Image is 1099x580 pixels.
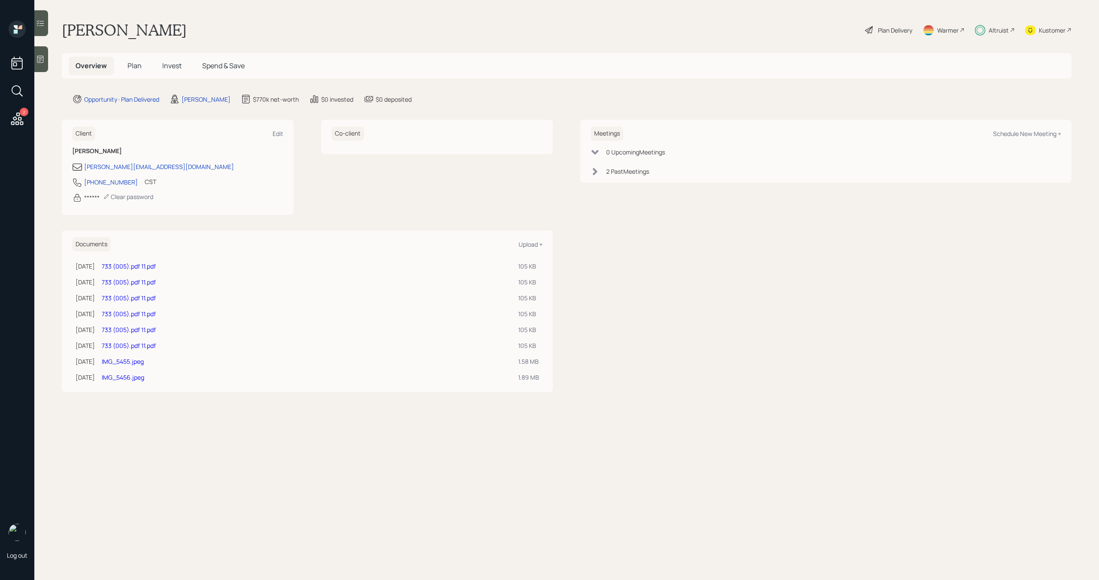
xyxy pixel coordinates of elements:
[128,61,142,70] span: Plan
[518,278,539,287] div: 105 KB
[102,294,156,302] a: 733 (005).pdf 11.pdf
[76,293,95,302] div: [DATE]
[9,524,26,541] img: michael-russo-headshot.png
[1039,26,1066,35] div: Kustomer
[76,341,95,350] div: [DATE]
[102,341,156,350] a: 733 (005).pdf 11.pdf
[76,278,95,287] div: [DATE]
[84,162,234,171] div: [PERSON_NAME][EMAIL_ADDRESS][DOMAIN_NAME]
[102,373,144,381] a: IMG_5456.jpeg
[102,310,156,318] a: 733 (005).pdf 11.pdf
[20,108,28,116] div: 2
[937,26,959,35] div: Warmer
[145,177,156,186] div: CST
[273,130,283,138] div: Edit
[518,373,539,382] div: 1.89 MB
[331,127,364,141] h6: Co-client
[591,127,623,141] h6: Meetings
[102,262,156,270] a: 733 (005).pdf 11.pdf
[182,95,231,104] div: [PERSON_NAME]
[102,326,156,334] a: 733 (005).pdf 11.pdf
[162,61,182,70] span: Invest
[518,325,539,334] div: 105 KB
[519,240,543,248] div: Upload +
[72,127,95,141] h6: Client
[518,357,539,366] div: 1.58 MB
[253,95,299,104] div: $770k net-worth
[102,278,156,286] a: 733 (005).pdf 11.pdf
[606,148,665,157] div: 0 Upcoming Meeting s
[102,357,144,366] a: IMG_5455.jpeg
[7,551,27,559] div: Log out
[62,21,187,39] h1: [PERSON_NAME]
[376,95,412,104] div: $0 deposited
[878,26,912,35] div: Plan Delivery
[76,61,107,70] span: Overview
[76,262,95,271] div: [DATE]
[76,357,95,366] div: [DATE]
[103,193,153,201] div: Clear password
[518,309,539,318] div: 105 KB
[76,309,95,318] div: [DATE]
[518,262,539,271] div: 105 KB
[72,148,283,155] h6: [PERSON_NAME]
[518,341,539,350] div: 105 KB
[606,167,649,176] div: 2 Past Meeting s
[84,95,159,104] div: Opportunity · Plan Delivered
[84,178,138,187] div: [PHONE_NUMBER]
[76,373,95,382] div: [DATE]
[518,293,539,302] div: 105 KB
[72,237,111,251] h6: Documents
[202,61,245,70] span: Spend & Save
[993,130,1061,138] div: Schedule New Meeting +
[321,95,353,104] div: $0 invested
[76,325,95,334] div: [DATE]
[989,26,1009,35] div: Altruist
